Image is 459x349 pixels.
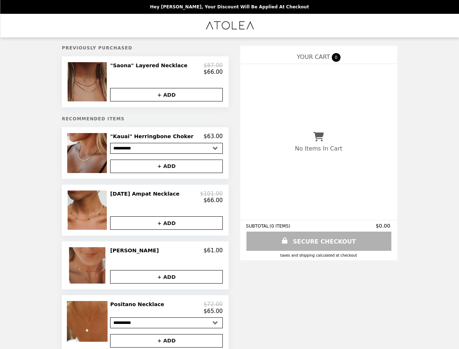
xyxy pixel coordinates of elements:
[200,190,223,197] p: $101.00
[204,133,223,140] p: $63.00
[110,270,223,284] button: + ADD
[67,301,109,342] img: Positano Necklace
[68,190,109,230] img: Raja Ampat Necklace
[62,45,229,51] h5: Previously Purchased
[110,133,196,140] h2: "Kauai" Herringbone Choker
[204,247,223,254] p: $61.00
[110,88,223,101] button: + ADD
[205,18,254,33] img: Brand Logo
[110,247,162,254] h2: [PERSON_NAME]
[110,301,167,308] h2: Positano Necklace
[246,224,270,229] span: SUBTOTAL
[68,62,109,101] img: "Saona" Layered Necklace
[110,216,223,230] button: + ADD
[110,62,190,69] h2: "Saona" Layered Necklace
[110,143,223,154] select: Select a product variant
[110,190,182,197] h2: [DATE] Ampat Necklace
[204,197,223,204] p: $66.00
[69,247,107,284] img: Aloha Choker
[204,69,223,75] p: $66.00
[62,116,229,121] h5: Recommended Items
[270,224,290,229] span: ( 0 ITEMS )
[332,53,341,62] span: 0
[297,53,330,60] span: YOUR CART
[204,301,223,308] p: $72.00
[204,62,223,69] p: $87.00
[246,253,391,257] div: Taxes and Shipping calculated at checkout
[295,145,342,152] p: No Items In Cart
[204,308,223,314] p: $65.00
[110,317,223,328] select: Select a product variant
[110,160,223,173] button: + ADD
[110,334,223,348] button: + ADD
[150,4,309,9] p: Hey [PERSON_NAME], your discount will be applied at checkout
[376,223,391,229] span: $0.00
[67,133,109,173] img: "Kauai" Herringbone Choker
